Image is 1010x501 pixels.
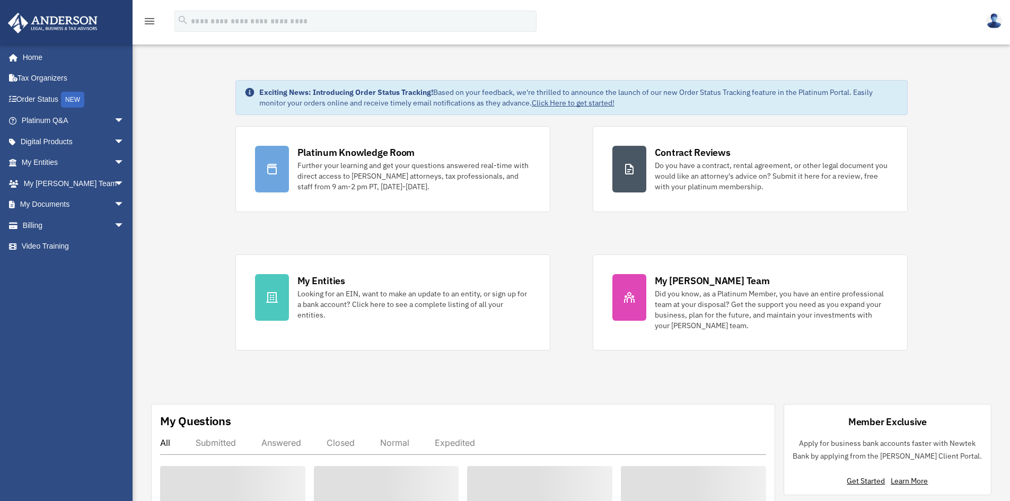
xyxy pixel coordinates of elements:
div: Contract Reviews [655,146,731,159]
span: arrow_drop_down [114,173,135,195]
img: Anderson Advisors Platinum Portal [5,13,101,33]
div: Member Exclusive [848,415,927,428]
div: Based on your feedback, we're thrilled to announce the launch of our new Order Status Tracking fe... [259,87,899,108]
a: menu [143,19,156,28]
i: menu [143,15,156,28]
a: Digital Productsarrow_drop_down [7,131,140,152]
div: My Questions [160,413,231,429]
div: Closed [327,437,355,448]
p: Apply for business bank accounts faster with Newtek Bank by applying from the [PERSON_NAME] Clien... [793,437,982,463]
span: arrow_drop_down [114,215,135,236]
div: Did you know, as a Platinum Member, you have an entire professional team at your disposal? Get th... [655,288,888,331]
a: Click Here to get started! [532,98,614,108]
div: Do you have a contract, rental agreement, or other legal document you would like an attorney's ad... [655,160,888,192]
div: Normal [380,437,409,448]
span: arrow_drop_down [114,131,135,153]
a: Learn More [891,476,928,486]
img: User Pic [986,13,1002,29]
div: Further your learning and get your questions answered real-time with direct access to [PERSON_NAM... [297,160,531,192]
div: Submitted [196,437,236,448]
a: Billingarrow_drop_down [7,215,140,236]
a: My Documentsarrow_drop_down [7,194,140,215]
a: Home [7,47,135,68]
a: My [PERSON_NAME] Team Did you know, as a Platinum Member, you have an entire professional team at... [593,254,908,350]
a: Platinum Q&Aarrow_drop_down [7,110,140,131]
span: arrow_drop_down [114,110,135,132]
a: My [PERSON_NAME] Teamarrow_drop_down [7,173,140,194]
div: Answered [261,437,301,448]
strong: Exciting News: Introducing Order Status Tracking! [259,87,433,97]
a: My Entitiesarrow_drop_down [7,152,140,173]
a: Video Training [7,236,140,257]
a: My Entities Looking for an EIN, want to make an update to an entity, or sign up for a bank accoun... [235,254,550,350]
div: My Entities [297,274,345,287]
div: All [160,437,170,448]
a: Get Started [847,476,889,486]
div: Looking for an EIN, want to make an update to an entity, or sign up for a bank account? Click her... [297,288,531,320]
a: Contract Reviews Do you have a contract, rental agreement, or other legal document you would like... [593,126,908,212]
div: Platinum Knowledge Room [297,146,415,159]
div: My [PERSON_NAME] Team [655,274,770,287]
span: arrow_drop_down [114,194,135,216]
span: arrow_drop_down [114,152,135,174]
i: search [177,14,189,26]
a: Platinum Knowledge Room Further your learning and get your questions answered real-time with dire... [235,126,550,212]
div: NEW [61,92,84,108]
a: Order StatusNEW [7,89,140,110]
div: Expedited [435,437,475,448]
a: Tax Organizers [7,68,140,89]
